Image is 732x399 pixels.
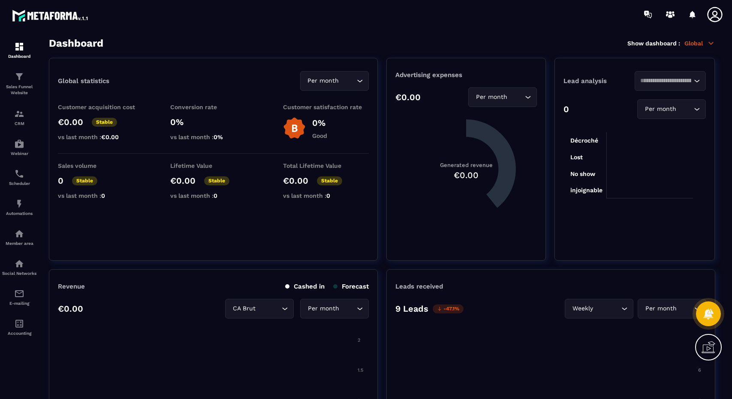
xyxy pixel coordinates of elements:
[58,117,83,127] p: €0.00
[2,84,36,96] p: Sales Funnel Website
[570,137,598,144] tspan: Décroché
[14,169,24,179] img: scheduler
[257,304,280,313] input: Search for option
[12,8,89,23] img: logo
[2,181,36,186] p: Scheduler
[635,71,706,91] div: Search for option
[2,192,36,222] a: automationsautomationsAutomations
[306,76,341,86] span: Per month
[2,211,36,216] p: Automations
[58,176,63,186] p: 0
[570,154,583,161] tspan: Lost
[283,162,369,169] p: Total Lifetime Value
[214,134,223,140] span: 0%
[58,134,144,140] p: vs last month :
[2,121,36,126] p: CRM
[101,192,105,199] span: 0
[2,65,36,102] a: formationformationSales Funnel Website
[643,304,678,313] span: Per month
[283,117,306,140] img: b-badge-o.b3b20ee6.svg
[58,304,83,314] p: €0.00
[358,337,360,343] tspan: 2
[570,187,602,194] tspan: injoignable
[2,35,36,65] a: formationformationDashboard
[49,37,103,49] h3: Dashboard
[312,118,327,128] p: 0%
[468,87,537,107] div: Search for option
[14,289,24,299] img: email
[637,99,706,119] div: Search for option
[2,301,36,306] p: E-mailing
[333,283,369,290] p: Forecast
[225,299,294,319] div: Search for option
[341,304,355,313] input: Search for option
[58,77,109,85] p: Global statistics
[72,176,97,185] p: Stable
[595,304,619,313] input: Search for option
[170,134,256,140] p: vs last month :
[2,252,36,282] a: social-networksocial-networkSocial Networks
[474,92,509,102] span: Per month
[2,222,36,252] a: automationsautomationsMember area
[570,304,595,313] span: Weekly
[643,104,678,114] span: Per month
[698,367,701,373] tspan: 6
[678,104,692,114] input: Search for option
[300,71,369,91] div: Search for option
[2,312,36,342] a: accountantaccountantAccounting
[358,367,363,373] tspan: 1.5
[312,132,327,139] p: Good
[317,176,342,185] p: Stable
[2,54,36,59] p: Dashboard
[92,118,117,127] p: Stable
[14,109,24,119] img: formation
[285,283,325,290] p: Cashed in
[14,139,24,149] img: automations
[570,170,596,177] tspan: No show
[678,304,692,313] input: Search for option
[231,304,257,313] span: CA Brut
[395,304,428,314] p: 9 Leads
[395,71,537,79] p: Advertising expenses
[58,104,144,110] p: Customer acquisition cost
[170,162,256,169] p: Lifetime Value
[204,176,229,185] p: Stable
[14,319,24,329] img: accountant
[2,331,36,336] p: Accounting
[14,199,24,209] img: automations
[14,229,24,239] img: automations
[326,192,330,199] span: 0
[627,40,680,47] p: Show dashboard :
[684,39,715,47] p: Global
[2,132,36,162] a: automationsautomationsWebinar
[563,77,635,85] p: Lead analysis
[509,92,523,102] input: Search for option
[2,241,36,246] p: Member area
[283,192,369,199] p: vs last month :
[640,76,692,86] input: Search for option
[638,299,706,319] div: Search for option
[563,104,569,114] p: 0
[283,104,369,110] p: Customer satisfaction rate
[14,42,24,52] img: formation
[306,304,341,313] span: Per month
[170,104,256,110] p: Conversion rate
[14,259,24,269] img: social-network
[2,282,36,312] a: emailemailE-mailing
[341,76,355,86] input: Search for option
[214,192,217,199] span: 0
[2,102,36,132] a: formationformationCRM
[2,162,36,192] a: schedulerschedulerScheduler
[395,283,443,290] p: Leads received
[170,176,196,186] p: €0.00
[170,117,256,127] p: 0%
[58,192,144,199] p: vs last month :
[283,176,308,186] p: €0.00
[395,92,421,102] p: €0.00
[58,162,144,169] p: Sales volume
[170,192,256,199] p: vs last month :
[2,271,36,276] p: Social Networks
[101,134,119,140] span: €0.00
[2,151,36,156] p: Webinar
[14,71,24,82] img: formation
